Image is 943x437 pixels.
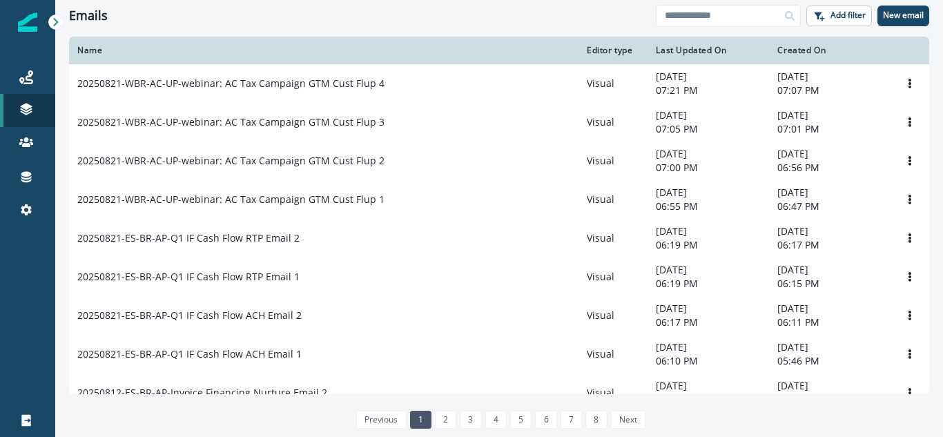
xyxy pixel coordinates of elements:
p: [DATE] [777,70,882,84]
a: 20250812-ES-BR-AP-Invoice Financing Nurture Email 2Visual[DATE]03:28 AM[DATE]08:03 PMOptions [69,373,929,412]
p: [DATE] [656,224,761,238]
div: Name [77,45,570,56]
p: 07:07 PM [777,84,882,97]
p: 20250821-ES-BR-AP-Q1 IF Cash Flow ACH Email 2 [77,309,302,322]
td: Visual [579,373,648,412]
p: [DATE] [777,147,882,161]
p: 20250821-ES-BR-AP-Q1 IF Cash Flow ACH Email 1 [77,347,302,361]
a: 20250821-ES-BR-AP-Q1 IF Cash Flow ACH Email 2Visual[DATE]06:17 PM[DATE]06:11 PMOptions [69,296,929,335]
p: Add filter [830,10,866,20]
p: [DATE] [777,186,882,200]
p: [DATE] [656,379,761,393]
a: 20250821-WBR-AC-UP-webinar: AC Tax Campaign GTM Cust Flup 4Visual[DATE]07:21 PM[DATE]07:07 PMOptions [69,64,929,103]
p: 05:46 PM [777,354,882,368]
p: 06:17 PM [656,315,761,329]
p: 06:10 PM [656,354,761,368]
div: Editor type [587,45,639,56]
p: New email [883,10,924,20]
p: 06:47 PM [777,200,882,213]
p: 06:15 PM [777,277,882,291]
p: 20250821-WBR-AC-UP-webinar: AC Tax Campaign GTM Cust Flup 2 [77,154,385,168]
a: 20250821-WBR-AC-UP-webinar: AC Tax Campaign GTM Cust Flup 3Visual[DATE]07:05 PM[DATE]07:01 PMOptions [69,103,929,142]
p: 20250821-ES-BR-AP-Q1 IF Cash Flow RTP Email 1 [77,270,300,284]
button: Options [899,189,921,210]
p: [DATE] [656,302,761,315]
p: 06:17 PM [777,238,882,252]
button: Options [899,112,921,133]
p: [DATE] [656,147,761,161]
a: Page 5 [510,411,532,429]
a: 20250821-WBR-AC-UP-webinar: AC Tax Campaign GTM Cust Flup 1Visual[DATE]06:55 PM[DATE]06:47 PMOptions [69,180,929,219]
a: Page 1 is your current page [410,411,431,429]
p: 08:03 PM [777,393,882,407]
ul: Pagination [353,411,645,429]
p: 03:28 AM [656,393,761,407]
p: 07:00 PM [656,161,761,175]
button: Options [899,382,921,403]
p: 06:56 PM [777,161,882,175]
div: Created On [777,45,882,56]
button: Add filter [806,6,872,26]
h1: Emails [69,8,108,23]
button: Options [899,228,921,249]
a: Page 8 [585,411,607,429]
p: [DATE] [656,70,761,84]
td: Visual [579,180,648,219]
div: Last Updated On [656,45,761,56]
button: Options [899,305,921,326]
p: [DATE] [777,302,882,315]
a: Page 6 [535,411,556,429]
p: 20250821-WBR-AC-UP-webinar: AC Tax Campaign GTM Cust Flup 4 [77,77,385,90]
a: 20250821-ES-BR-AP-Q1 IF Cash Flow RTP Email 1Visual[DATE]06:19 PM[DATE]06:15 PMOptions [69,258,929,296]
td: Visual [579,103,648,142]
img: Inflection [18,12,37,32]
p: 20250821-ES-BR-AP-Q1 IF Cash Flow RTP Email 2 [77,231,300,245]
a: 20250821-ES-BR-AP-Q1 IF Cash Flow ACH Email 1Visual[DATE]06:10 PM[DATE]05:46 PMOptions [69,335,929,373]
p: [DATE] [777,379,882,393]
td: Visual [579,142,648,180]
p: [DATE] [656,186,761,200]
p: [DATE] [777,340,882,354]
p: [DATE] [777,108,882,122]
p: [DATE] [777,224,882,238]
p: 06:19 PM [656,238,761,252]
p: 07:21 PM [656,84,761,97]
p: 20250821-WBR-AC-UP-webinar: AC Tax Campaign GTM Cust Flup 1 [77,193,385,206]
p: 06:19 PM [656,277,761,291]
p: [DATE] [777,263,882,277]
p: 06:11 PM [777,315,882,329]
button: Options [899,73,921,94]
p: 06:55 PM [656,200,761,213]
td: Visual [579,258,648,296]
p: [DATE] [656,263,761,277]
button: Options [899,266,921,287]
td: Visual [579,64,648,103]
p: [DATE] [656,108,761,122]
a: Page 2 [435,411,456,429]
a: 20250821-WBR-AC-UP-webinar: AC Tax Campaign GTM Cust Flup 2Visual[DATE]07:00 PM[DATE]06:56 PMOptions [69,142,929,180]
td: Visual [579,219,648,258]
a: Next page [611,411,645,429]
p: 07:01 PM [777,122,882,136]
td: Visual [579,296,648,335]
p: 20250821-WBR-AC-UP-webinar: AC Tax Campaign GTM Cust Flup 3 [77,115,385,129]
a: Page 4 [485,411,507,429]
button: Options [899,344,921,365]
td: Visual [579,335,648,373]
a: Page 3 [460,411,481,429]
p: 07:05 PM [656,122,761,136]
p: 20250812-ES-BR-AP-Invoice Financing Nurture Email 2 [77,386,327,400]
button: New email [877,6,929,26]
p: [DATE] [656,340,761,354]
a: 20250821-ES-BR-AP-Q1 IF Cash Flow RTP Email 2Visual[DATE]06:19 PM[DATE]06:17 PMOptions [69,219,929,258]
button: Options [899,150,921,171]
a: Page 7 [561,411,582,429]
